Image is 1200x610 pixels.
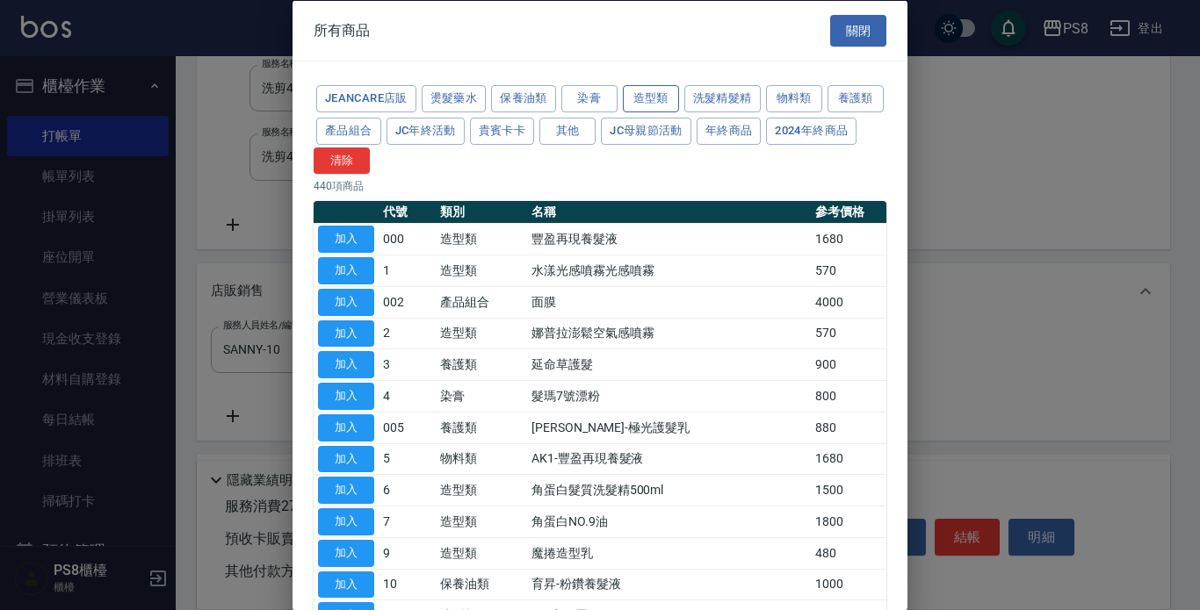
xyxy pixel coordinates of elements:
[527,412,811,443] td: [PERSON_NAME]-極光護髮乳
[766,117,857,144] button: 2024年終商品
[811,348,886,380] td: 900
[379,223,436,255] td: 000
[379,506,436,537] td: 7
[436,506,527,537] td: 造型類
[811,443,886,475] td: 1680
[318,351,374,378] button: 加入
[379,380,436,412] td: 4
[318,445,374,472] button: 加入
[436,201,527,224] th: 類別
[314,178,886,194] p: 440 項商品
[379,474,436,506] td: 6
[811,537,886,569] td: 480
[379,412,436,443] td: 005
[318,508,374,535] button: 加入
[527,223,811,255] td: 豐盈再現養髮液
[379,201,436,224] th: 代號
[527,537,811,569] td: 魔捲造型乳
[387,117,465,144] button: JC年終活動
[539,117,596,144] button: 其他
[527,318,811,349] td: 娜普拉澎鬆空氣感噴霧
[684,85,761,112] button: 洗髮精髮精
[436,318,527,349] td: 造型類
[436,286,527,318] td: 產品組合
[527,443,811,475] td: AK1-豐盈再現養髮液
[318,477,374,504] button: 加入
[379,443,436,475] td: 5
[314,21,370,39] span: 所有商品
[527,201,811,224] th: 名稱
[436,569,527,600] td: 保養油類
[766,85,822,112] button: 物料類
[316,85,416,112] button: JeanCare店販
[527,506,811,537] td: 角蛋白NO.9油
[527,569,811,600] td: 育昇-粉鑽養髮液
[623,85,679,112] button: 造型類
[318,288,374,315] button: 加入
[318,319,374,347] button: 加入
[436,474,527,506] td: 造型類
[318,571,374,598] button: 加入
[811,318,886,349] td: 570
[697,117,762,144] button: 年終商品
[811,569,886,600] td: 1000
[527,255,811,286] td: 水漾光感噴霧光感噴霧
[436,348,527,380] td: 養護類
[316,117,381,144] button: 產品組合
[436,255,527,286] td: 造型類
[527,474,811,506] td: 角蛋白髮質洗髮精500ml
[811,474,886,506] td: 1500
[436,537,527,569] td: 造型類
[379,537,436,569] td: 9
[436,443,527,475] td: 物料類
[828,85,884,112] button: 養護類
[561,85,618,112] button: 染膏
[601,117,691,144] button: JC母親節活動
[491,85,556,112] button: 保養油類
[811,201,886,224] th: 參考價格
[811,506,886,537] td: 1800
[318,257,374,284] button: 加入
[318,413,374,441] button: 加入
[527,380,811,412] td: 髮瑪7號漂粉
[811,412,886,443] td: 880
[811,286,886,318] td: 4000
[318,383,374,410] button: 加入
[527,286,811,318] td: 面膜
[379,286,436,318] td: 002
[811,380,886,412] td: 800
[379,348,436,380] td: 3
[318,539,374,566] button: 加入
[811,255,886,286] td: 570
[436,223,527,255] td: 造型類
[379,318,436,349] td: 2
[314,147,370,174] button: 清除
[436,412,527,443] td: 養護類
[470,117,535,144] button: 貴賓卡卡
[318,226,374,253] button: 加入
[527,348,811,380] td: 延命草護髮
[830,14,886,47] button: 關閉
[379,255,436,286] td: 1
[422,85,487,112] button: 燙髮藥水
[379,569,436,600] td: 10
[436,380,527,412] td: 染膏
[811,223,886,255] td: 1680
